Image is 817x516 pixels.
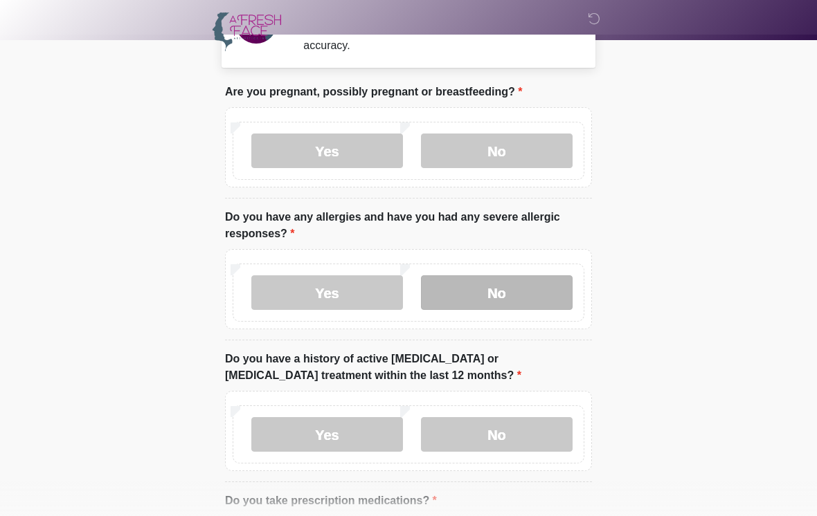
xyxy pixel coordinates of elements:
label: No [421,133,573,168]
label: Do you have a history of active [MEDICAL_DATA] or [MEDICAL_DATA] treatment within the last 12 mon... [225,351,592,384]
label: Are you pregnant, possibly pregnant or breastfeeding? [225,84,522,100]
label: Do you take prescription medications? [225,492,437,509]
img: A Fresh Face Aesthetics Inc Logo [211,10,282,53]
label: Do you have any allergies and have you had any severe allergic responses? [225,209,592,242]
label: Yes [251,133,403,168]
label: No [421,417,573,452]
label: Yes [251,275,403,310]
label: Yes [251,417,403,452]
label: No [421,275,573,310]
